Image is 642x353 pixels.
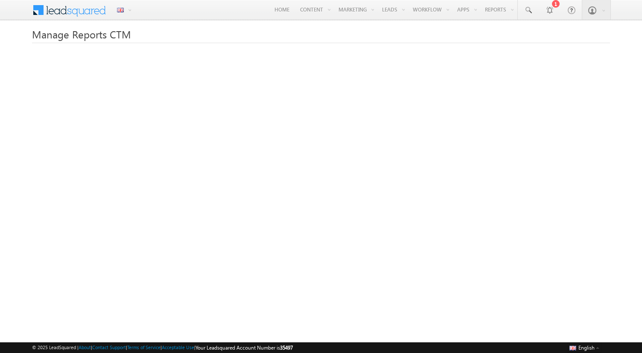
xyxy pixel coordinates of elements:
a: About [79,344,91,350]
span: © 2025 LeadSquared | | | | | [32,344,293,352]
button: English [567,342,601,353]
a: Terms of Service [127,344,160,350]
span: Your Leadsquared Account Number is [196,344,293,351]
a: Acceptable Use [162,344,194,350]
span: Manage Reports CTM [32,27,131,41]
span: English [578,344,595,351]
span: 35497 [280,344,293,351]
a: Contact Support [92,344,126,350]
